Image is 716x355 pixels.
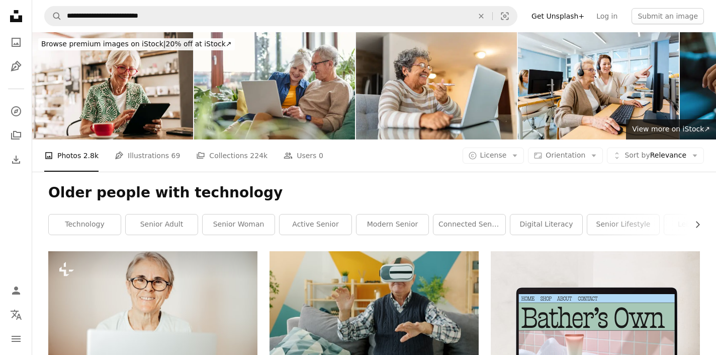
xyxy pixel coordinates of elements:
[6,280,26,301] a: Log in / Sign up
[356,215,428,235] a: modern senior
[171,150,181,161] span: 69
[126,215,198,235] a: senior adult
[250,150,267,161] span: 224k
[470,7,492,26] button: Clear
[49,215,121,235] a: technology
[45,7,62,26] button: Search Unsplash
[203,215,275,235] a: senior woman
[525,8,590,24] a: Get Unsplash+
[624,151,650,159] span: Sort by
[284,139,323,172] a: Users 0
[194,32,355,139] img: Senior couple using laptop while sitting on sofa in living room at home
[32,32,193,139] img: Online teacher with tablet
[6,150,26,170] a: Download History
[688,215,700,235] button: scroll list to the right
[463,148,524,164] button: License
[48,184,700,202] h1: Older people with technology
[48,316,257,325] a: an older woman wearing glasses is looking at a laptop
[356,32,517,139] img: Senior woman using laptop and sending an audio message on mobile phone at home
[587,215,659,235] a: senior lifestyle
[607,148,704,164] button: Sort byRelevance
[6,329,26,349] button: Menu
[510,215,582,235] a: digital literacy
[528,148,603,164] button: Orientation
[6,56,26,77] a: Illustrations
[319,150,323,161] span: 0
[38,38,235,50] div: 20% off at iStock ↗
[32,32,241,56] a: Browse premium images on iStock|20% off at iStock↗
[6,101,26,121] a: Explore
[196,139,267,172] a: Collections 224k
[624,151,686,161] span: Relevance
[632,8,704,24] button: Submit an image
[115,139,180,172] a: Illustrations 69
[6,32,26,52] a: Photos
[6,125,26,146] a: Collections
[493,7,517,26] button: Visual search
[433,215,505,235] a: connected senior
[480,151,507,159] span: License
[41,40,165,48] span: Browse premium images on iStock |
[518,32,679,139] img: Manager explaining senior trainee using computer
[270,306,479,315] a: Elderly man using virtual reality headset at home.
[6,305,26,325] button: Language
[590,8,623,24] a: Log in
[632,125,710,133] span: View more on iStock ↗
[44,6,517,26] form: Find visuals sitewide
[280,215,351,235] a: active senior
[626,119,716,139] a: View more on iStock↗
[546,151,585,159] span: Orientation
